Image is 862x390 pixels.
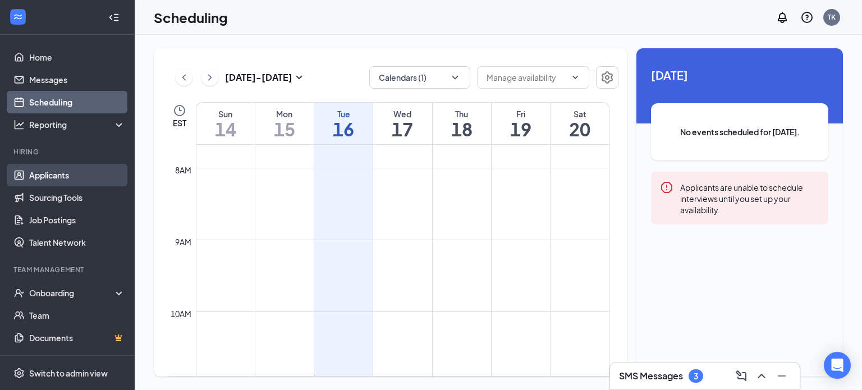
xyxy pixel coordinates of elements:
[173,117,186,129] span: EST
[108,12,120,23] svg: Collapse
[196,108,255,120] div: Sun
[29,186,125,209] a: Sourcing Tools
[173,164,194,176] div: 8am
[13,287,25,299] svg: UserCheck
[651,66,828,84] span: [DATE]
[775,369,788,383] svg: Minimize
[373,103,432,144] a: September 17, 2025
[29,209,125,231] a: Job Postings
[660,181,673,194] svg: Error
[178,71,190,84] svg: ChevronLeft
[29,46,125,68] a: Home
[29,304,125,327] a: Team
[673,126,806,138] span: No events scheduled for [DATE].
[492,108,550,120] div: Fri
[29,368,108,379] div: Switch to admin view
[433,120,491,139] h1: 18
[824,352,851,379] div: Open Intercom Messenger
[13,368,25,379] svg: Settings
[732,367,750,385] button: ComposeMessage
[29,287,116,299] div: Onboarding
[551,120,609,139] h1: 20
[176,69,192,86] button: ChevronLeft
[373,108,432,120] div: Wed
[154,8,228,27] h1: Scheduling
[314,108,373,120] div: Tue
[487,71,566,84] input: Manage availability
[433,108,491,120] div: Thu
[492,120,550,139] h1: 19
[373,120,432,139] h1: 17
[13,119,25,130] svg: Analysis
[29,231,125,254] a: Talent Network
[800,11,814,24] svg: QuestionInfo
[492,103,550,144] a: September 19, 2025
[753,367,771,385] button: ChevronUp
[571,73,580,82] svg: ChevronDown
[596,66,618,89] button: Settings
[173,104,186,117] svg: Clock
[314,120,373,139] h1: 16
[196,103,255,144] a: September 14, 2025
[255,108,314,120] div: Mon
[450,72,461,83] svg: ChevronDown
[196,120,255,139] h1: 14
[201,69,218,86] button: ChevronRight
[173,236,194,248] div: 9am
[776,11,789,24] svg: Notifications
[29,119,126,130] div: Reporting
[292,71,306,84] svg: SmallChevronDown
[735,369,748,383] svg: ComposeMessage
[619,370,683,382] h3: SMS Messages
[29,68,125,91] a: Messages
[255,103,314,144] a: September 15, 2025
[29,164,125,186] a: Applicants
[773,367,791,385] button: Minimize
[551,108,609,120] div: Sat
[314,103,373,144] a: September 16, 2025
[29,91,125,113] a: Scheduling
[168,308,194,320] div: 10am
[29,349,125,371] a: SurveysCrown
[828,12,836,22] div: TK
[694,371,698,381] div: 3
[13,265,123,274] div: Team Management
[29,327,125,349] a: DocumentsCrown
[680,181,819,215] div: Applicants are unable to schedule interviews until you set up your availability.
[12,11,24,22] svg: WorkstreamLogo
[755,369,768,383] svg: ChevronUp
[433,103,491,144] a: September 18, 2025
[225,71,292,84] h3: [DATE] - [DATE]
[551,103,609,144] a: September 20, 2025
[255,120,314,139] h1: 15
[13,147,123,157] div: Hiring
[204,71,215,84] svg: ChevronRight
[600,71,614,84] svg: Settings
[369,66,470,89] button: Calendars (1)ChevronDown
